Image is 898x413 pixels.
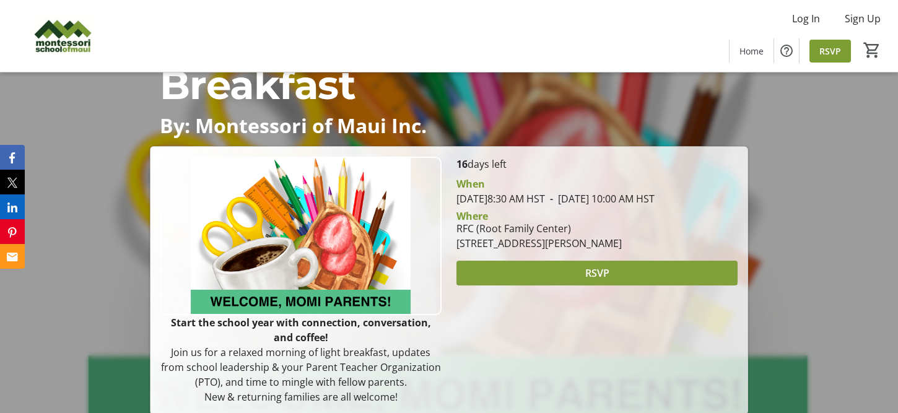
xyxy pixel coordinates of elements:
[861,39,883,61] button: Cart
[7,5,118,67] img: Montessori of Maui Inc.'s Logo
[456,176,485,191] div: When
[171,316,431,344] strong: Start the school year with connection, conversation, and coffee!
[585,266,609,280] span: RSVP
[845,11,881,26] span: Sign Up
[456,261,738,285] button: RSVP
[819,45,841,58] span: RSVP
[456,192,545,206] span: [DATE] 8:30 AM HST
[456,211,488,221] div: Where
[160,389,442,404] p: New & returning families are all welcome!
[835,9,891,28] button: Sign Up
[456,157,468,171] span: 16
[739,45,764,58] span: Home
[160,115,739,136] p: By: Montessori of Maui Inc.
[782,9,830,28] button: Log In
[774,38,799,63] button: Help
[160,345,442,389] p: Join us for a relaxed morning of light breakfast, updates from school leadership & your Parent Te...
[545,192,558,206] span: -
[456,157,738,172] p: days left
[160,157,442,315] img: Campaign CTA Media Photo
[730,40,774,63] a: Home
[456,236,622,251] div: [STREET_ADDRESS][PERSON_NAME]
[545,192,655,206] span: [DATE] 10:00 AM HST
[456,221,622,236] div: RFC (Root Family Center)
[809,40,851,63] a: RSVP
[792,11,820,26] span: Log In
